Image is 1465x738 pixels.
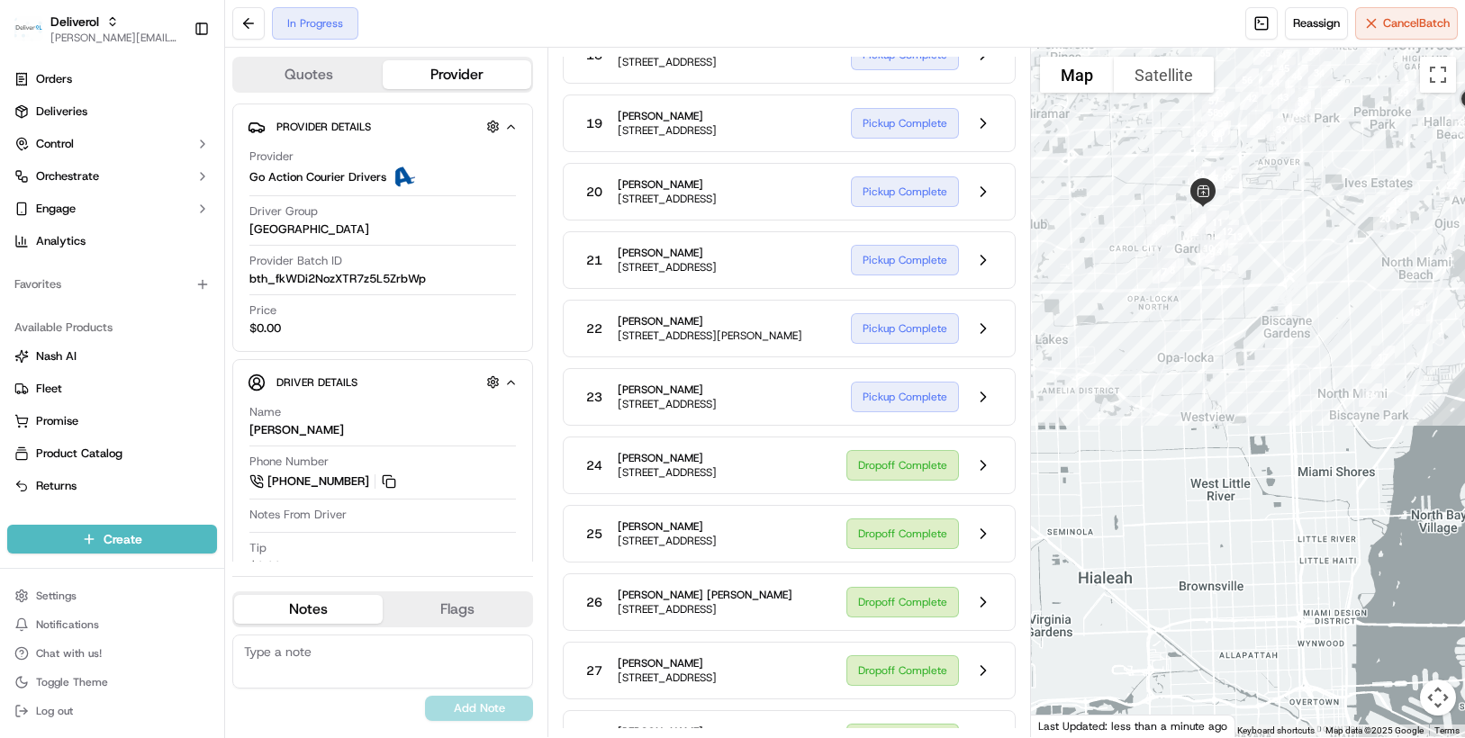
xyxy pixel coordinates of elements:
button: Start new chat [306,177,328,199]
a: Powered byPylon [127,445,218,460]
div: 11 [1198,203,1236,241]
div: 16 [1352,376,1389,414]
button: Keyboard shortcuts [1237,724,1315,737]
button: [PERSON_NAME][EMAIL_ADDRESS][PERSON_NAME][DOMAIN_NAME] [50,31,179,45]
div: Past conversations [18,234,121,248]
a: Nash AI [14,348,210,364]
span: Notifications [36,617,99,632]
span: [PHONE_NUMBER] [267,473,369,490]
button: Deliverol [50,13,99,31]
img: Nash [18,18,54,54]
button: Settings [7,583,217,608]
div: 35 [1314,74,1352,112]
img: Deliverol [14,16,43,41]
div: 18 [1396,293,1433,331]
p: Welcome 👋 [18,72,328,101]
span: 27 [586,661,602,679]
div: $0.00 [249,558,281,574]
button: Flags [383,595,531,624]
span: [STREET_ADDRESS] [618,55,717,69]
a: Analytics [7,227,217,256]
div: 15 [1207,248,1245,286]
span: [PERSON_NAME] [56,279,146,293]
span: Settings [36,589,77,603]
input: Got a question? Start typing here... [47,116,324,135]
button: Returns [7,472,217,500]
span: [PERSON_NAME] [618,451,717,465]
a: Product Catalog [14,445,210,462]
img: ActionCourier.png [393,166,415,188]
span: [DATE] [159,328,196,342]
span: Engage [36,201,76,217]
a: Returns [14,478,210,494]
button: Driver Details [248,367,518,397]
img: 1736555255976-a54dd68f-1ca7-489b-9aae-adbdc363a1c4 [36,328,50,343]
span: Orchestrate [36,168,99,184]
button: Chat with us! [7,641,217,666]
span: [STREET_ADDRESS][PERSON_NAME] [618,328,802,343]
div: 14 [1198,232,1235,270]
span: Create [104,530,142,548]
span: [DATE] [159,279,196,293]
span: Driver Group [249,203,318,220]
span: [PERSON_NAME] [618,656,717,670]
span: [PERSON_NAME] [618,246,717,260]
span: [STREET_ADDRESS] [618,397,717,411]
div: 58 [1194,94,1232,131]
span: [STREET_ADDRESS] [618,670,717,685]
span: Analytics [36,233,86,249]
span: Provider Batch ID [249,253,342,269]
button: Engage [7,194,217,223]
span: [STREET_ADDRESS] [618,534,717,548]
span: Nash AI [36,348,77,364]
button: Show street map [1040,57,1114,93]
div: 55 [1246,34,1284,72]
a: Terms (opens in new tab) [1434,725,1460,735]
div: 60 [1200,113,1238,151]
span: Deliveries [36,103,87,120]
div: 69 [1208,158,1246,196]
a: Fleet [14,381,210,397]
span: [PERSON_NAME] [618,109,717,123]
span: Toggle Theme [36,675,108,689]
a: Promise [14,413,210,429]
img: 1736555255976-a54dd68f-1ca7-489b-9aae-adbdc363a1c4 [18,172,50,204]
span: Notes From Driver [249,507,347,523]
span: • [149,328,156,342]
span: Map data ©2025 Google [1325,725,1424,735]
button: Map camera controls [1420,679,1456,715]
button: Log out [7,698,217,724]
span: [STREET_ADDRESS] [618,123,717,138]
span: Reassign [1293,15,1340,31]
button: Provider Details [248,112,518,141]
span: [STREET_ADDRESS] [618,465,717,480]
span: Fleet [36,381,62,397]
button: CancelBatch [1355,7,1458,40]
div: 📗 [18,404,32,418]
span: [STREET_ADDRESS] [618,192,717,206]
div: 59 [1204,94,1242,132]
div: 39 [1262,111,1300,148]
span: [STREET_ADDRESS] [618,260,717,274]
div: Available Products [7,313,217,342]
button: DeliverolDeliverol[PERSON_NAME][EMAIL_ADDRESS][PERSON_NAME][DOMAIN_NAME] [7,7,186,50]
div: 8 [1153,251,1191,289]
button: Promise [7,407,217,436]
a: Deliveries [7,97,217,126]
button: Nash AI [7,342,217,371]
button: Quotes [234,60,383,89]
span: [PERSON_NAME] [618,314,802,328]
span: 26 [586,593,602,611]
span: 24 [586,456,602,474]
div: 4 [1177,207,1215,245]
div: 34 [1300,54,1338,92]
span: 20 [586,183,602,201]
div: 💻 [152,404,167,418]
div: 63 [1183,114,1221,152]
div: 17 [1364,338,1402,376]
div: Favorites [7,270,217,299]
button: Notes [234,595,383,624]
div: 10 [1189,229,1227,267]
a: 💻API Documentation [145,395,296,427]
button: See all [279,230,328,252]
